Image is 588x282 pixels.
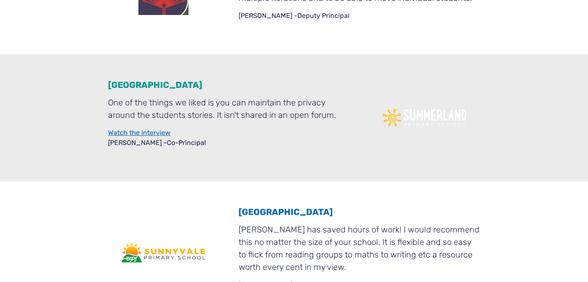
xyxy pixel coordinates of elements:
[239,208,480,217] h2: [GEOGRAPHIC_DATA]
[108,96,349,121] p: One of the things we liked is you can maintain the privacy around the students stories. It isn't ...
[383,109,466,127] img: Summerland Primary School
[297,12,349,20] span: Deputy Principal
[239,223,480,273] p: [PERSON_NAME] has saved hours of work! I would recommend this no matter the size of your school. ...
[167,139,206,147] span: Co-Principal
[108,129,171,137] a: Watch the interview
[122,242,205,262] img: Sunnyvale Primary School
[239,11,480,21] p: [PERSON_NAME] -
[108,138,349,148] p: [PERSON_NAME] -
[108,81,349,90] h2: [GEOGRAPHIC_DATA]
